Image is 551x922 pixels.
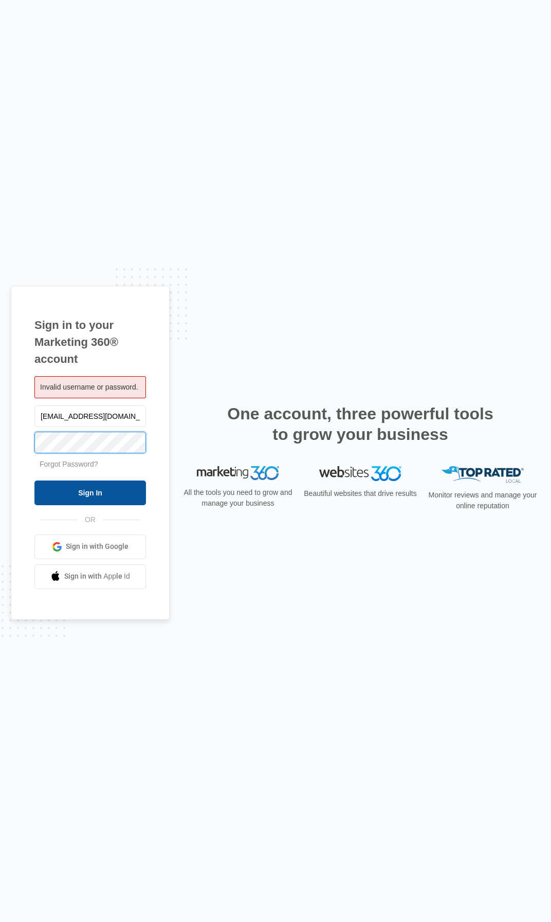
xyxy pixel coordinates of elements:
[442,466,524,483] img: Top Rated Local
[319,466,401,481] img: Websites 360
[425,490,540,511] p: Monitor reviews and manage your online reputation
[224,403,497,445] h2: One account, three powerful tools to grow your business
[40,460,98,468] a: Forgot Password?
[180,487,296,509] p: All the tools you need to grow and manage your business
[34,534,146,559] a: Sign in with Google
[64,571,130,582] span: Sign in with Apple Id
[303,488,418,499] p: Beautiful websites that drive results
[78,514,103,525] span: OR
[40,383,138,391] span: Invalid username or password.
[34,481,146,505] input: Sign In
[34,564,146,589] a: Sign in with Apple Id
[34,317,146,367] h1: Sign in to your Marketing 360® account
[34,405,146,427] input: Email
[66,541,128,552] span: Sign in with Google
[197,466,279,481] img: Marketing 360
